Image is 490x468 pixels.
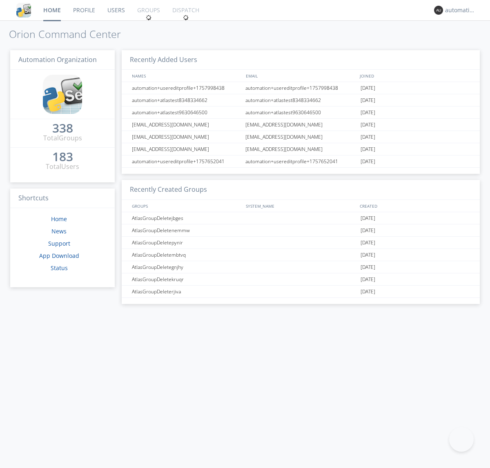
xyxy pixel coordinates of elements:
span: [DATE] [361,224,375,237]
div: CREATED [358,200,472,212]
span: [DATE] [361,94,375,106]
div: AtlasGroupDeleterjiva [130,286,243,297]
img: spin.svg [146,15,151,20]
a: AtlasGroupDeletembtvq[DATE] [122,249,480,261]
a: AtlasGroupDeletejbges[DATE] [122,212,480,224]
div: automation+atlastest8348334662 [130,94,243,106]
div: [EMAIL_ADDRESS][DOMAIN_NAME] [130,119,243,131]
div: Total Groups [43,133,82,143]
div: AtlasGroupDeletekruqr [130,273,243,285]
div: [EMAIL_ADDRESS][DOMAIN_NAME] [243,131,359,143]
a: AtlasGroupDeletekruqr[DATE] [122,273,480,286]
div: [EMAIL_ADDRESS][DOMAIN_NAME] [130,143,243,155]
div: 183 [52,153,73,161]
span: [DATE] [361,212,375,224]
a: News [51,227,67,235]
a: 338 [52,124,73,133]
div: JOINED [358,70,472,82]
a: [EMAIL_ADDRESS][DOMAIN_NAME][EMAIL_ADDRESS][DOMAIN_NAME][DATE] [122,143,480,155]
span: [DATE] [361,143,375,155]
span: [DATE] [361,106,375,119]
a: Status [51,264,68,272]
a: AtlasGroupDeletegnjhy[DATE] [122,261,480,273]
span: [DATE] [361,286,375,298]
div: automation+atlastest9630646500 [130,106,243,118]
a: Home [51,215,67,223]
div: automation+usereditprofile+1757652041 [130,155,243,167]
div: AtlasGroupDeletembtvq [130,249,243,261]
div: SYSTEM_NAME [244,200,358,212]
a: AtlasGroupDeleterjiva[DATE] [122,286,480,298]
a: automation+atlastest9630646500automation+atlastest9630646500[DATE] [122,106,480,119]
a: App Download [39,252,79,260]
img: 373638.png [434,6,443,15]
div: AtlasGroupDeletegnjhy [130,261,243,273]
div: automation+atlastest9630646500 [243,106,359,118]
div: [EMAIL_ADDRESS][DOMAIN_NAME] [243,119,359,131]
div: 338 [52,124,73,132]
div: GROUPS [130,200,242,212]
a: AtlasGroupDeletepynir[DATE] [122,237,480,249]
div: [EMAIL_ADDRESS][DOMAIN_NAME] [130,131,243,143]
div: AtlasGroupDeletejbges [130,212,243,224]
h3: Shortcuts [10,189,115,208]
a: Support [48,240,70,247]
a: automation+usereditprofile+1757998438automation+usereditprofile+1757998438[DATE] [122,82,480,94]
div: automation+usereditprofile+1757652041 [243,155,359,167]
span: [DATE] [361,82,375,94]
div: automation+atlas0004 [445,6,476,14]
span: [DATE] [361,155,375,168]
div: automation+usereditprofile+1757998438 [130,82,243,94]
div: automation+usereditprofile+1757998438 [243,82,359,94]
span: [DATE] [361,261,375,273]
img: spin.svg [183,15,189,20]
img: cddb5a64eb264b2086981ab96f4c1ba7 [43,75,82,114]
div: EMAIL [244,70,358,82]
iframe: Toggle Customer Support [449,427,474,452]
a: automation+usereditprofile+1757652041automation+usereditprofile+1757652041[DATE] [122,155,480,168]
span: Automation Organization [18,55,97,64]
h3: Recently Created Groups [122,180,480,200]
div: Total Users [46,162,79,171]
a: 183 [52,153,73,162]
span: [DATE] [361,249,375,261]
a: [EMAIL_ADDRESS][DOMAIN_NAME][EMAIL_ADDRESS][DOMAIN_NAME][DATE] [122,131,480,143]
div: [EMAIL_ADDRESS][DOMAIN_NAME] [243,143,359,155]
a: automation+atlastest8348334662automation+atlastest8348334662[DATE] [122,94,480,106]
a: AtlasGroupDeletenemmw[DATE] [122,224,480,237]
div: AtlasGroupDeletepynir [130,237,243,248]
span: [DATE] [361,237,375,249]
a: [EMAIL_ADDRESS][DOMAIN_NAME][EMAIL_ADDRESS][DOMAIN_NAME][DATE] [122,119,480,131]
div: NAMES [130,70,242,82]
img: cddb5a64eb264b2086981ab96f4c1ba7 [16,3,31,18]
h3: Recently Added Users [122,50,480,70]
div: automation+atlastest8348334662 [243,94,359,106]
div: AtlasGroupDeletenemmw [130,224,243,236]
span: [DATE] [361,119,375,131]
span: [DATE] [361,131,375,143]
span: [DATE] [361,273,375,286]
